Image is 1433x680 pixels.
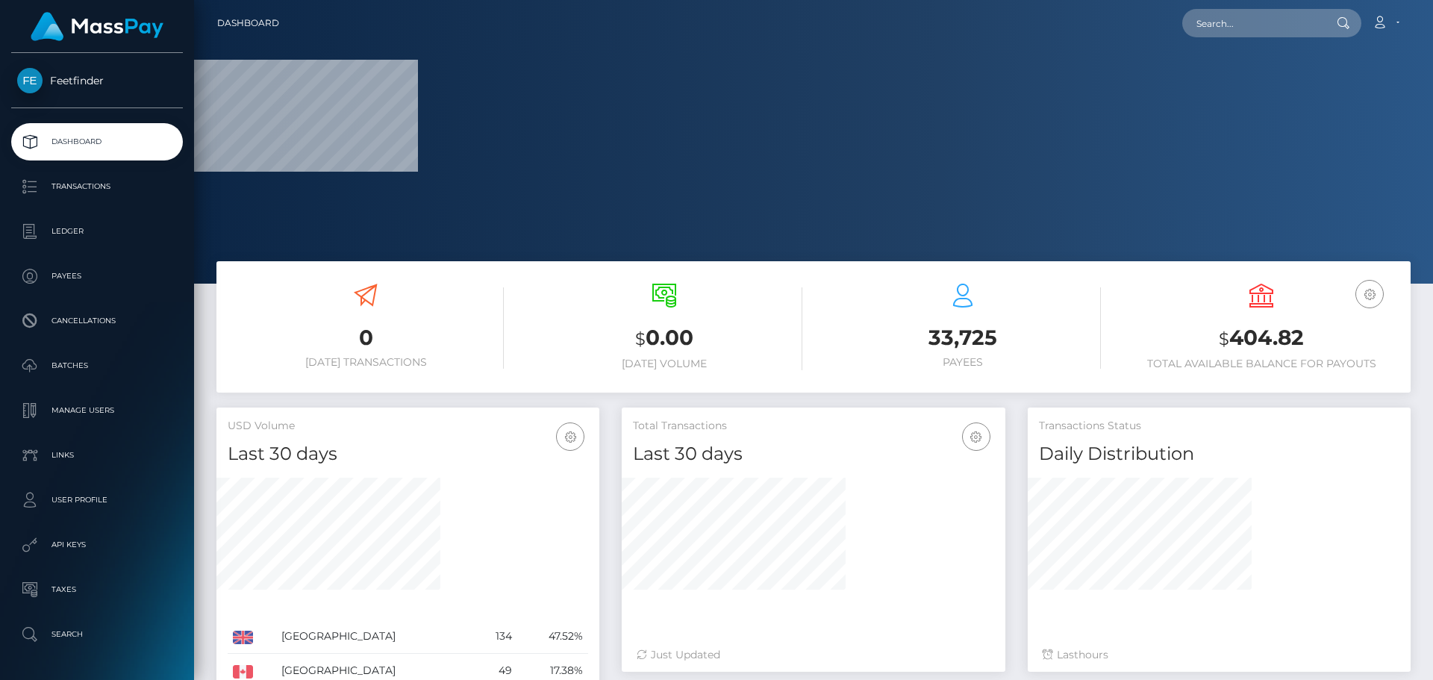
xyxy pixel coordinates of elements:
h5: Transactions Status [1039,419,1399,434]
p: API Keys [17,534,177,556]
a: Dashboard [217,7,279,39]
p: Transactions [17,175,177,198]
a: Ledger [11,213,183,250]
p: Manage Users [17,399,177,422]
a: Cancellations [11,302,183,340]
div: Last hours [1043,647,1396,663]
span: Feetfinder [11,74,183,87]
h5: Total Transactions [633,419,993,434]
p: Dashboard [17,131,177,153]
h4: Daily Distribution [1039,441,1399,467]
small: $ [1219,328,1229,349]
img: GB.png [233,631,253,644]
p: Ledger [17,220,177,243]
img: CA.png [233,665,253,679]
h3: 0.00 [526,323,802,354]
p: Payees [17,265,177,287]
h6: [DATE] Volume [526,358,802,370]
p: User Profile [17,489,177,511]
h3: 404.82 [1123,323,1399,354]
td: 47.52% [517,620,588,654]
td: 134 [475,620,517,654]
div: Just Updated [637,647,990,663]
a: Links [11,437,183,474]
a: Payees [11,258,183,295]
h5: USD Volume [228,419,588,434]
a: Taxes [11,571,183,608]
p: Batches [17,355,177,377]
a: Manage Users [11,392,183,429]
a: Batches [11,347,183,384]
h4: Last 30 days [228,441,588,467]
a: API Keys [11,526,183,564]
img: MassPay Logo [31,12,163,41]
p: Taxes [17,578,177,601]
h6: Total Available Balance for Payouts [1123,358,1399,370]
td: [GEOGRAPHIC_DATA] [276,620,475,654]
h6: Payees [825,356,1101,369]
h3: 33,725 [825,323,1101,352]
a: User Profile [11,481,183,519]
p: Links [17,444,177,467]
input: Search... [1182,9,1323,37]
a: Search [11,616,183,653]
h6: [DATE] Transactions [228,356,504,369]
h3: 0 [228,323,504,352]
a: Dashboard [11,123,183,160]
small: $ [635,328,646,349]
p: Cancellations [17,310,177,332]
p: Search [17,623,177,646]
a: Transactions [11,168,183,205]
img: Feetfinder [17,68,43,93]
h4: Last 30 days [633,441,993,467]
